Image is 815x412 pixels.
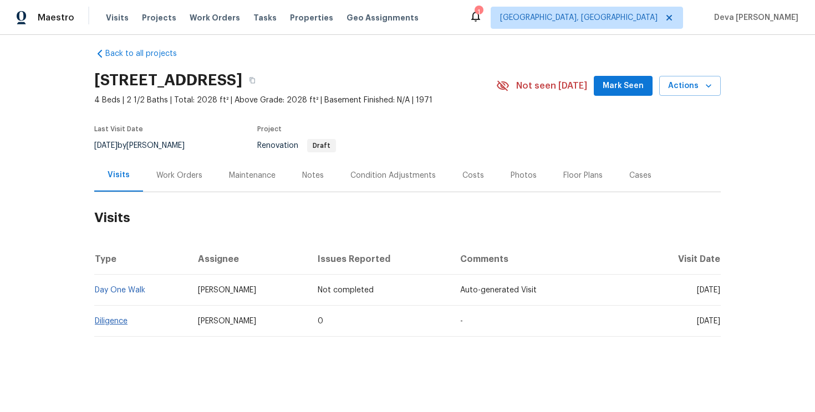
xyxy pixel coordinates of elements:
[511,170,537,181] div: Photos
[318,286,374,294] span: Not completed
[94,48,201,59] a: Back to all projects
[142,12,176,23] span: Projects
[659,76,721,96] button: Actions
[629,170,651,181] div: Cases
[38,12,74,23] span: Maestro
[309,244,451,275] th: Issues Reported
[108,169,130,181] div: Visits
[95,317,128,325] a: Diligence
[94,139,198,152] div: by [PERSON_NAME]
[563,170,603,181] div: Floor Plans
[318,317,323,325] span: 0
[500,12,658,23] span: [GEOGRAPHIC_DATA], [GEOGRAPHIC_DATA]
[229,170,276,181] div: Maintenance
[242,70,262,90] button: Copy Address
[94,95,496,106] span: 4 Beds | 2 1/2 Baths | Total: 2028 ft² | Above Grade: 2028 ft² | Basement Finished: N/A | 1971
[697,317,720,325] span: [DATE]
[475,7,482,18] div: 1
[594,76,653,96] button: Mark Seen
[603,79,644,93] span: Mark Seen
[697,286,720,294] span: [DATE]
[94,192,721,244] h2: Visits
[94,75,242,86] h2: [STREET_ADDRESS]
[710,12,798,23] span: Deva [PERSON_NAME]
[668,79,712,93] span: Actions
[190,12,240,23] span: Work Orders
[290,12,333,23] span: Properties
[106,12,129,23] span: Visits
[94,126,143,132] span: Last Visit Date
[516,80,587,91] span: Not seen [DATE]
[253,14,277,22] span: Tasks
[257,142,336,150] span: Renovation
[451,244,639,275] th: Comments
[94,244,189,275] th: Type
[94,142,118,150] span: [DATE]
[156,170,202,181] div: Work Orders
[95,286,145,294] a: Day One Walk
[462,170,484,181] div: Costs
[460,317,463,325] span: -
[198,286,256,294] span: [PERSON_NAME]
[639,244,721,275] th: Visit Date
[308,142,335,149] span: Draft
[189,244,309,275] th: Assignee
[198,317,256,325] span: [PERSON_NAME]
[350,170,436,181] div: Condition Adjustments
[257,126,282,132] span: Project
[460,286,537,294] span: Auto-generated Visit
[302,170,324,181] div: Notes
[347,12,419,23] span: Geo Assignments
